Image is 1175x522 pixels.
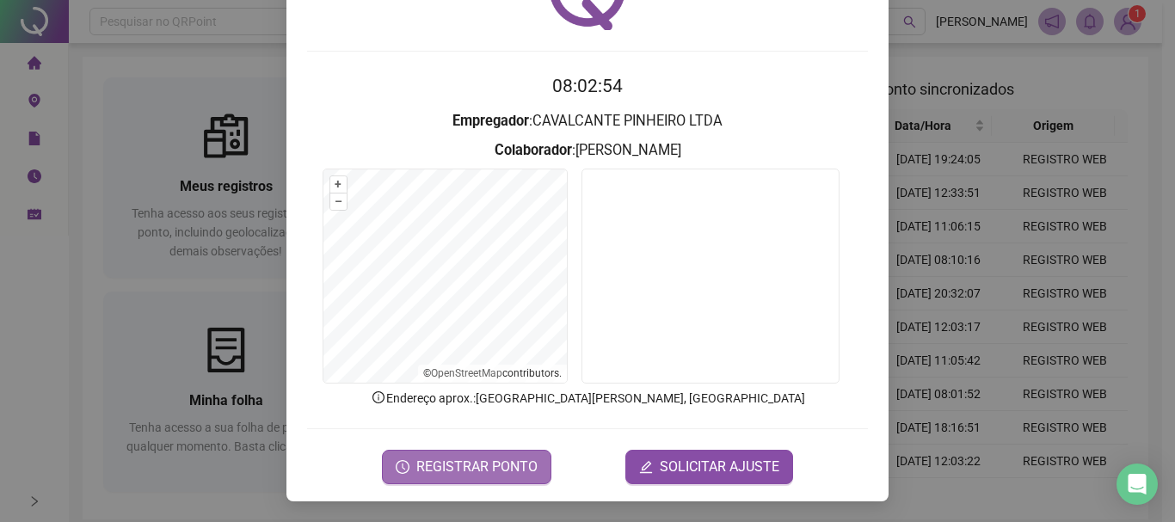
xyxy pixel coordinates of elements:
span: edit [639,460,653,474]
a: OpenStreetMap [431,367,502,379]
button: – [330,193,347,210]
strong: Colaborador [495,142,572,158]
h3: : [PERSON_NAME] [307,139,868,162]
li: © contributors. [423,367,562,379]
span: REGISTRAR PONTO [416,457,538,477]
span: info-circle [371,390,386,405]
button: REGISTRAR PONTO [382,450,551,484]
p: Endereço aprox. : [GEOGRAPHIC_DATA][PERSON_NAME], [GEOGRAPHIC_DATA] [307,389,868,408]
span: clock-circle [396,460,409,474]
strong: Empregador [452,113,529,129]
time: 08:02:54 [552,76,623,96]
h3: : CAVALCANTE PINHEIRO LTDA [307,110,868,132]
button: editSOLICITAR AJUSTE [625,450,793,484]
span: SOLICITAR AJUSTE [660,457,779,477]
div: Open Intercom Messenger [1117,464,1158,505]
button: + [330,176,347,193]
